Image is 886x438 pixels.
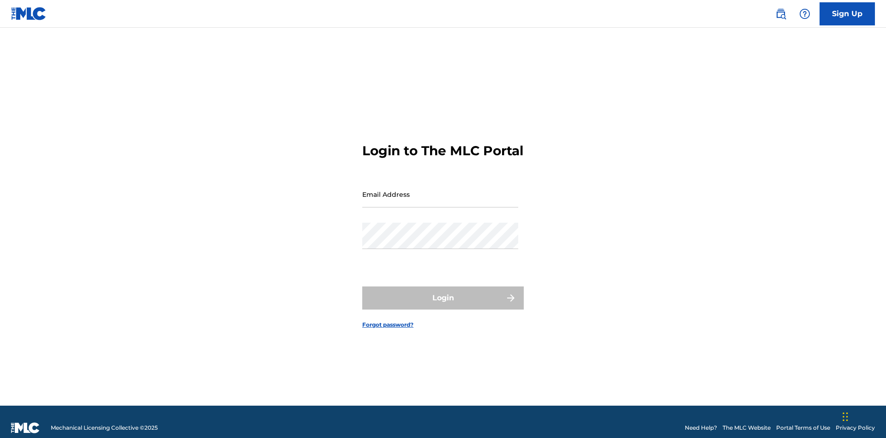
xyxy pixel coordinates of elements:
a: Portal Terms of Use [776,424,830,432]
a: The MLC Website [723,424,771,432]
a: Need Help? [685,424,717,432]
div: Drag [843,403,848,431]
a: Forgot password? [362,321,413,329]
a: Privacy Policy [836,424,875,432]
img: search [775,8,786,19]
img: help [799,8,810,19]
div: Help [796,5,814,23]
iframe: Chat Widget [840,394,886,438]
img: logo [11,422,40,433]
h3: Login to The MLC Portal [362,143,523,159]
img: MLC Logo [11,7,47,20]
a: Public Search [772,5,790,23]
span: Mechanical Licensing Collective © 2025 [51,424,158,432]
a: Sign Up [820,2,875,25]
